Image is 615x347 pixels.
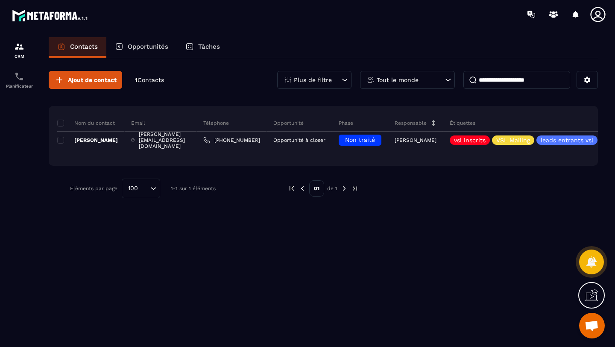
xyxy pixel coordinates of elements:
[395,137,436,143] p: [PERSON_NAME]
[70,43,98,50] p: Contacts
[12,8,89,23] img: logo
[273,137,325,143] p: Opportunité à closer
[345,136,375,143] span: Non traité
[203,120,229,126] p: Téléphone
[2,35,36,65] a: formationformationCRM
[496,137,530,143] p: VSL Mailing
[377,77,419,83] p: Tout le monde
[351,185,359,192] img: next
[288,185,296,192] img: prev
[327,185,337,192] p: de 1
[203,137,260,144] a: [PHONE_NUMBER]
[131,120,145,126] p: Email
[454,137,486,143] p: vsl inscrits
[171,185,216,191] p: 1-1 sur 1 éléments
[49,71,122,89] button: Ajout de contact
[340,185,348,192] img: next
[541,137,593,143] p: leads entrants vsl
[49,37,106,58] a: Contacts
[135,76,164,84] p: 1
[125,184,141,193] span: 100
[141,184,148,193] input: Search for option
[395,120,427,126] p: Responsable
[177,37,228,58] a: Tâches
[14,41,24,52] img: formation
[198,43,220,50] p: Tâches
[294,77,332,83] p: Plus de filtre
[70,185,117,191] p: Éléments par page
[2,54,36,59] p: CRM
[579,313,605,338] div: Ouvrir le chat
[68,76,117,84] span: Ajout de contact
[2,84,36,88] p: Planificateur
[309,180,324,197] p: 01
[128,43,168,50] p: Opportunités
[14,71,24,82] img: scheduler
[57,120,115,126] p: Nom du contact
[339,120,353,126] p: Phase
[106,37,177,58] a: Opportunités
[2,65,36,95] a: schedulerschedulerPlanificateur
[273,120,304,126] p: Opportunité
[57,137,118,144] p: [PERSON_NAME]
[138,76,164,83] span: Contacts
[122,179,160,198] div: Search for option
[299,185,306,192] img: prev
[450,120,475,126] p: Étiquettes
